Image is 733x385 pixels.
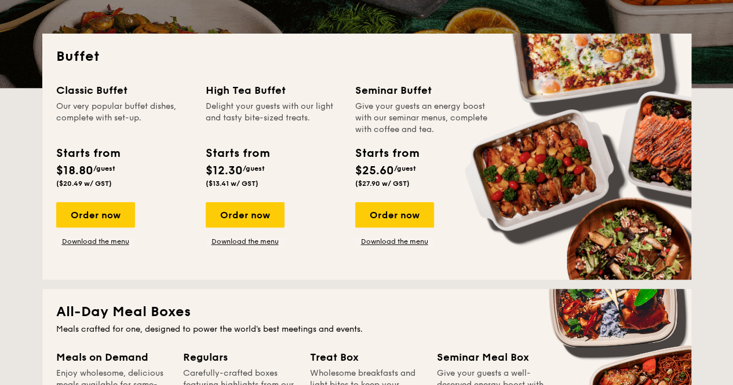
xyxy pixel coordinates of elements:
div: Starts from [206,145,269,162]
div: Starts from [355,145,418,162]
div: Order now [56,202,135,228]
div: Starts from [56,145,119,162]
h2: All-Day Meal Boxes [56,303,677,321]
div: Meals crafted for one, designed to power the world's best meetings and events. [56,324,677,335]
div: Delight your guests with our light and tasty bite-sized treats. [206,101,341,135]
span: /guest [243,164,265,173]
div: Regulars [183,349,296,365]
span: ($27.90 w/ GST) [355,179,410,188]
div: High Tea Buffet [206,82,341,98]
div: Give your guests an energy boost with our seminar menus, complete with coffee and tea. [355,101,491,135]
div: Classic Buffet [56,82,192,98]
div: Our very popular buffet dishes, complete with set-up. [56,101,192,135]
div: Order now [206,202,285,228]
span: /guest [93,164,115,173]
span: $18.80 [56,164,93,178]
span: $12.30 [206,164,243,178]
div: Seminar Buffet [355,82,491,98]
div: Order now [355,202,434,228]
span: $25.60 [355,164,394,178]
div: Seminar Meal Box [437,349,550,365]
a: Download the menu [355,237,434,246]
div: Treat Box [310,349,423,365]
span: ($20.49 w/ GST) [56,179,112,188]
h2: Buffet [56,47,677,66]
div: Meals on Demand [56,349,169,365]
span: ($13.41 w/ GST) [206,179,258,188]
a: Download the menu [206,237,285,246]
a: Download the menu [56,237,135,246]
span: /guest [394,164,416,173]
